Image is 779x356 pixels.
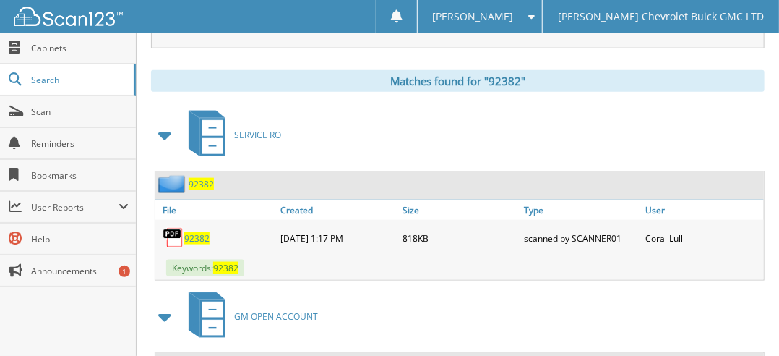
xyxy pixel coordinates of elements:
[31,169,129,182] span: Bookmarks
[520,224,642,253] div: scanned by SCANNER01
[31,137,129,150] span: Reminders
[184,232,210,245] a: 92382
[642,224,764,253] div: Coral Lull
[520,200,642,220] a: Type
[151,70,765,92] div: Matches found for "92382"
[158,175,189,193] img: folder2.png
[163,227,184,249] img: PDF.png
[234,129,281,141] span: SERVICE RO
[31,74,126,86] span: Search
[277,200,398,220] a: Created
[213,262,238,274] span: 92382
[433,12,514,21] span: [PERSON_NAME]
[189,178,214,190] a: 92382
[31,42,129,54] span: Cabinets
[399,224,520,253] div: 818KB
[119,266,130,277] div: 1
[234,310,318,323] span: GM OPEN ACCOUNT
[277,224,398,253] div: [DATE] 1:17 PM
[642,200,764,220] a: User
[31,265,129,277] span: Announcements
[166,260,244,276] span: Keywords:
[155,200,277,220] a: File
[31,106,129,118] span: Scan
[14,7,123,26] img: scan123-logo-white.svg
[558,12,764,21] span: [PERSON_NAME] Chevrolet Buick GMC LTD
[180,106,281,164] a: SERVICE RO
[31,201,119,213] span: User Reports
[399,200,520,220] a: Size
[180,288,318,345] a: GM OPEN ACCOUNT
[31,233,129,245] span: Help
